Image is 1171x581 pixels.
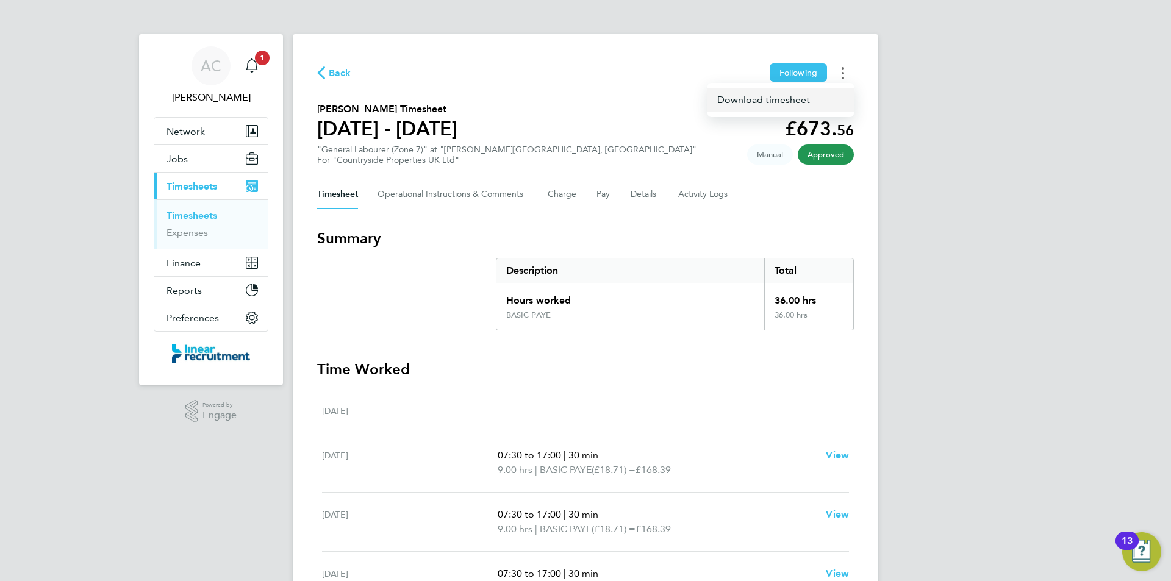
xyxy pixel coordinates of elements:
a: Expenses [167,227,208,238]
span: View [826,508,849,520]
button: Following [770,63,827,82]
span: Following [779,67,817,78]
div: For "Countryside Properties UK Ltd" [317,155,697,165]
span: BASIC PAYE [540,522,592,536]
h3: Time Worked [317,360,854,379]
span: £168.39 [636,464,671,476]
span: View [826,568,849,579]
span: | [564,508,566,520]
span: 07:30 to 17:00 [498,568,561,579]
span: 1 [255,51,270,65]
span: BASIC PAYE [540,463,592,477]
span: 9.00 hrs [498,464,532,476]
div: Description [496,258,764,283]
div: "General Labourer (Zone 7)" at "[PERSON_NAME][GEOGRAPHIC_DATA], [GEOGRAPHIC_DATA]" [317,144,697,165]
nav: Main navigation [139,34,283,385]
a: AC[PERSON_NAME] [154,46,268,105]
span: Powered by [202,400,237,410]
span: £168.39 [636,523,671,535]
a: Go to home page [154,344,268,363]
a: Powered byEngage [185,400,237,423]
span: 30 min [568,508,598,520]
span: 56 [837,121,854,139]
button: Back [317,65,351,80]
span: Reports [167,285,202,296]
a: View [826,566,849,581]
button: Operational Instructions & Comments [378,180,528,209]
span: (£18.71) = [592,523,636,535]
div: Summary [496,258,854,330]
span: | [535,464,537,476]
button: Pay [596,180,611,209]
span: Jobs [167,153,188,165]
div: [DATE] [322,448,498,477]
img: linearrecruitment-logo-retina.png [172,344,250,363]
div: Hours worked [496,283,764,310]
button: Finance [154,249,268,276]
button: Preferences [154,304,268,331]
span: This timesheet was manually created. [747,144,793,165]
button: Reports [154,277,268,304]
div: Total [764,258,853,283]
div: [DATE] [322,507,498,536]
span: Anneliese Clifton [154,90,268,105]
span: (£18.71) = [592,464,636,476]
h2: [PERSON_NAME] Timesheet [317,102,457,116]
span: 30 min [568,449,598,461]
span: 07:30 to 17:00 [498,449,561,461]
a: Timesheets Menu [707,88,854,112]
button: Charge [548,180,577,209]
span: This timesheet has been approved. [798,144,854,165]
button: Timesheets [154,173,268,199]
span: | [535,523,537,535]
a: View [826,448,849,463]
div: 36.00 hrs [764,283,853,310]
button: Details [631,180,659,209]
div: Timesheets [154,199,268,249]
span: Network [167,126,205,137]
span: View [826,449,849,461]
div: BASIC PAYE [506,310,551,320]
a: View [826,507,849,522]
span: Back [329,66,351,80]
span: – [498,405,503,416]
span: Timesheets [167,180,217,192]
span: 9.00 hrs [498,523,532,535]
a: 1 [240,46,264,85]
span: Finance [167,257,201,269]
button: Open Resource Center, 13 new notifications [1122,532,1161,571]
h3: Summary [317,229,854,248]
span: | [564,568,566,579]
button: Timesheet [317,180,358,209]
span: 07:30 to 17:00 [498,508,561,520]
div: 36.00 hrs [764,310,853,330]
button: Jobs [154,145,268,172]
span: Engage [202,410,237,421]
div: [DATE] [322,404,498,418]
span: Preferences [167,312,219,324]
div: 13 [1122,541,1133,557]
span: | [564,449,566,461]
span: 30 min [568,568,598,579]
button: Timesheets Menu [832,63,854,82]
button: Network [154,118,268,144]
h1: [DATE] - [DATE] [317,116,457,141]
span: AC [201,58,221,74]
button: Activity Logs [678,180,729,209]
a: Timesheets [167,210,217,221]
app-decimal: £673. [785,117,854,140]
